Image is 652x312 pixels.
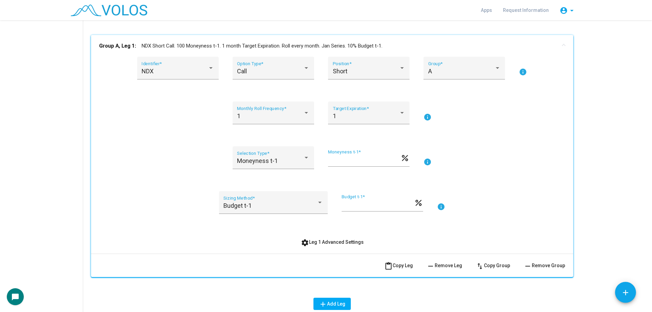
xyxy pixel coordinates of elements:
[427,262,435,270] mat-icon: remove
[518,259,570,272] button: Remove Group
[568,6,576,15] mat-icon: arrow_drop_down
[524,263,565,268] span: Remove Group
[91,35,573,57] mat-expansion-panel-header: Group A, Leg 1:NDX Short Call. 100 Moneyness t-1. 1 month Target Expiration. Roll every month. Ja...
[237,68,247,75] span: Call
[319,301,345,307] span: Add Leg
[437,203,445,211] mat-icon: info
[414,198,423,206] mat-icon: percent
[301,239,309,247] mat-icon: settings
[99,42,136,50] b: Group A, Leg 1:
[295,236,369,248] button: Leg 1 Advanced Settings
[519,68,527,76] mat-icon: info
[476,263,510,268] span: Copy Group
[333,112,336,120] span: 1
[615,282,636,303] button: Add icon
[91,57,573,277] div: Group A, Leg 1:NDX Short Call. 100 Moneyness t-1. 1 month Target Expiration. Roll every month. Ja...
[237,157,278,164] span: Moneyness t-1
[223,202,252,209] span: Budget t-1
[313,298,351,310] button: Add Leg
[333,68,347,75] span: Short
[524,262,532,270] mat-icon: remove
[301,239,364,245] span: Leg 1 Advanced Settings
[470,259,515,272] button: Copy Group
[319,300,327,308] mat-icon: add
[423,158,432,166] mat-icon: info
[142,68,153,75] span: NDX
[427,263,462,268] span: Remove Leg
[481,7,492,13] span: Apps
[497,4,554,16] a: Request Information
[476,262,484,270] mat-icon: swap_vert
[11,293,19,301] mat-icon: chat_bubble
[384,262,393,270] mat-icon: content_paste
[621,288,630,297] mat-icon: add
[423,113,432,121] mat-icon: info
[421,259,468,272] button: Remove Leg
[99,42,557,50] mat-panel-title: NDX Short Call. 100 Moneyness t-1. 1 month Target Expiration. Roll every month. Jan Series. 10% B...
[400,153,410,161] mat-icon: percent
[475,4,497,16] a: Apps
[379,259,418,272] button: Copy Leg
[237,112,240,120] span: 1
[384,263,413,268] span: Copy Leg
[428,68,432,75] span: A
[560,6,568,15] mat-icon: account_circle
[503,7,549,13] span: Request Information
